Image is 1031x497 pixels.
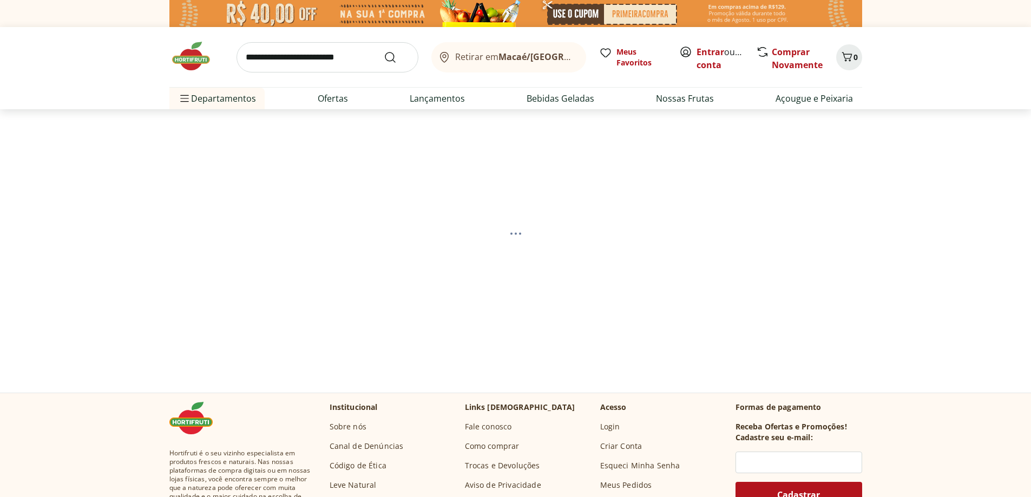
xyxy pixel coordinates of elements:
a: Login [600,421,620,432]
h3: Receba Ofertas e Promoções! [736,421,847,432]
a: Criar Conta [600,441,642,452]
a: Código de Ética [330,460,386,471]
a: Canal de Denúncias [330,441,404,452]
img: Hortifruti [169,40,224,72]
a: Nossas Frutas [656,92,714,105]
a: Lançamentos [410,92,465,105]
a: Ofertas [318,92,348,105]
a: Esqueci Minha Senha [600,460,680,471]
a: Leve Natural [330,480,377,491]
a: Fale conosco [465,421,512,432]
a: Meus Pedidos [600,480,652,491]
span: 0 [853,52,858,62]
span: Departamentos [178,85,256,111]
a: Meus Favoritos [599,47,666,68]
input: search [237,42,418,72]
button: Submit Search [384,51,410,64]
b: Macaé/[GEOGRAPHIC_DATA] [498,51,620,63]
a: Como comprar [465,441,520,452]
button: Retirar emMacaé/[GEOGRAPHIC_DATA] [431,42,586,72]
p: Links [DEMOGRAPHIC_DATA] [465,402,575,413]
a: Criar conta [697,46,756,71]
span: ou [697,45,745,71]
p: Institucional [330,402,378,413]
p: Acesso [600,402,627,413]
a: Comprar Novamente [772,46,823,71]
img: Hortifruti [169,402,224,434]
button: Carrinho [836,44,862,70]
p: Formas de pagamento [736,402,862,413]
h3: Cadastre seu e-mail: [736,432,813,443]
a: Aviso de Privacidade [465,480,541,491]
a: Sobre nós [330,421,366,432]
span: Meus Favoritos [616,47,666,68]
a: Bebidas Geladas [527,92,594,105]
a: Açougue e Peixaria [776,92,853,105]
button: Menu [178,85,191,111]
span: Retirar em [455,52,575,62]
a: Trocas e Devoluções [465,460,540,471]
a: Entrar [697,46,724,58]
